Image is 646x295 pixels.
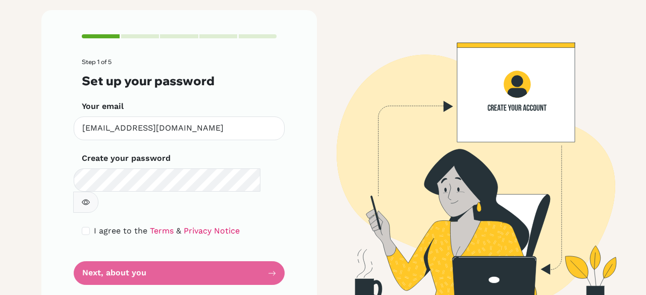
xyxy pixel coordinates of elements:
span: I agree to the [94,226,147,235]
span: Step 1 of 5 [82,58,112,66]
a: Privacy Notice [184,226,240,235]
input: Insert your email* [74,116,285,140]
h3: Set up your password [82,74,277,88]
label: Create your password [82,152,171,164]
span: & [176,226,181,235]
a: Terms [150,226,174,235]
label: Your email [82,100,124,112]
